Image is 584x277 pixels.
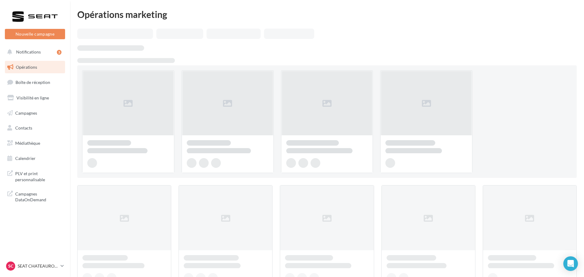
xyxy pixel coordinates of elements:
a: Visibilité en ligne [4,92,66,104]
a: SC SEAT CHATEAUROUX [5,260,65,272]
span: Médiathèque [15,140,40,146]
a: Calendrier [4,152,66,165]
button: Notifications 3 [4,46,64,58]
span: Opérations [16,64,37,70]
a: Contacts [4,122,66,134]
div: Open Intercom Messenger [563,256,578,271]
span: Notifications [16,49,41,54]
span: SC [8,263,13,269]
span: Contacts [15,125,32,130]
a: Campagnes DataOnDemand [4,187,66,205]
a: PLV et print personnalisable [4,167,66,185]
p: SEAT CHATEAUROUX [18,263,58,269]
a: Campagnes [4,107,66,119]
button: Nouvelle campagne [5,29,65,39]
span: Campagnes [15,110,37,115]
a: Boîte de réception [4,76,66,89]
span: Calendrier [15,156,36,161]
a: Médiathèque [4,137,66,150]
span: Visibilité en ligne [16,95,49,100]
span: Campagnes DataOnDemand [15,190,63,203]
span: Boîte de réception [16,80,50,85]
span: PLV et print personnalisable [15,169,63,182]
div: 3 [57,50,61,55]
div: Opérations marketing [77,10,577,19]
a: Opérations [4,61,66,74]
